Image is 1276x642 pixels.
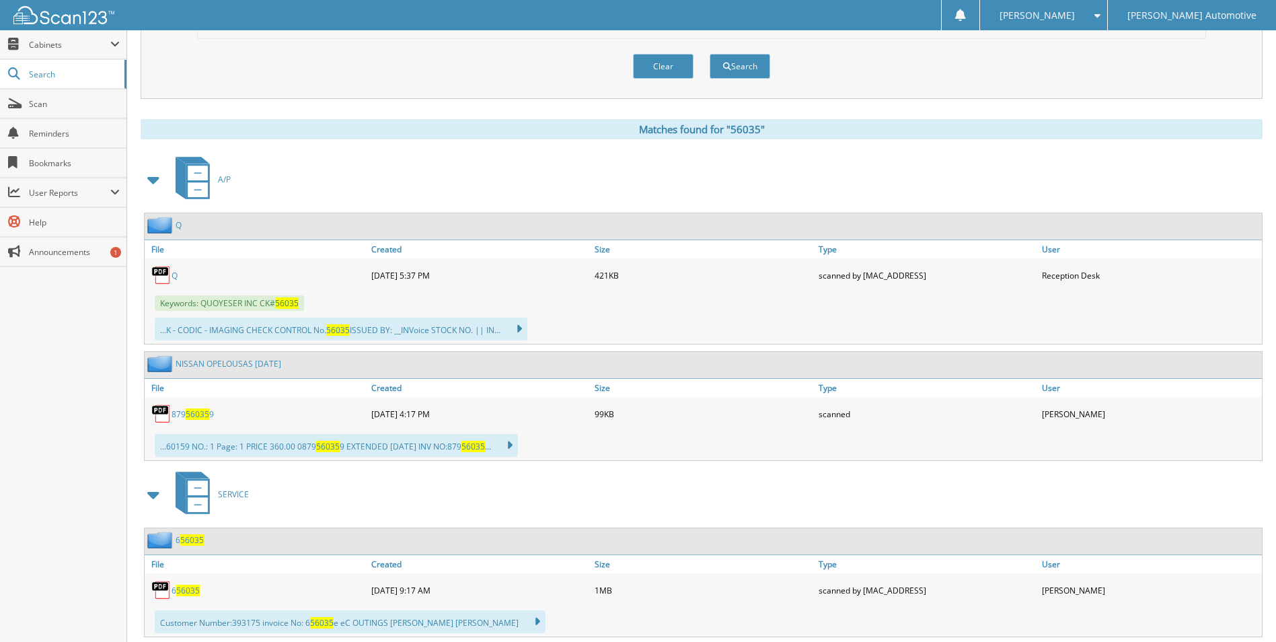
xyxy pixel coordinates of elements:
[591,577,815,604] div: 1MB
[368,262,591,289] div: [DATE] 5:37 PM
[29,187,110,199] span: User Reports
[591,379,815,397] a: Size
[368,577,591,604] div: [DATE] 9:17 AM
[1039,400,1262,427] div: [PERSON_NAME]
[275,297,299,309] span: 56035
[815,400,1039,427] div: scanned
[151,580,172,600] img: PDF.png
[29,246,120,258] span: Announcements
[815,262,1039,289] div: scanned by [MAC_ADDRESS]
[1039,577,1262,604] div: [PERSON_NAME]
[368,240,591,258] a: Created
[151,404,172,424] img: PDF.png
[1039,240,1262,258] a: User
[141,119,1263,139] div: Matches found for "56035"
[29,217,120,228] span: Help
[1127,11,1256,20] span: [PERSON_NAME] Automotive
[368,555,591,573] a: Created
[815,379,1039,397] a: Type
[110,247,121,258] div: 1
[155,295,304,311] span: Keywords: QUOYESER INC CK#
[815,555,1039,573] a: Type
[176,534,204,546] a: 656035
[29,39,110,50] span: Cabinets
[1039,379,1262,397] a: User
[591,555,815,573] a: Size
[1000,11,1075,20] span: [PERSON_NAME]
[368,379,591,397] a: Created
[310,617,334,629] span: 56035
[147,532,176,548] img: folder2.png
[591,240,815,258] a: Size
[155,434,518,457] div: ...60159 NO.: 1 Page: 1 PRICE 360.00 0879 9 EXTENDED [DATE] INV NO:879 ...
[147,217,176,234] img: folder2.png
[172,270,178,281] a: Q
[461,441,485,452] span: 56035
[1039,262,1262,289] div: Reception Desk
[29,98,120,110] span: Scan
[218,174,231,185] span: A/P
[13,6,114,24] img: scan123-logo-white.svg
[176,219,182,231] a: Q
[316,441,340,452] span: 56035
[155,318,527,341] div: ...K - CODIC - IMAGING CHECK CONTROL No. ISSUED BY: __INVoice STOCK NO. || IN...
[326,324,350,336] span: 56035
[633,54,693,79] button: Clear
[710,54,770,79] button: Search
[147,355,176,372] img: folder2.png
[1039,555,1262,573] a: User
[368,400,591,427] div: [DATE] 4:17 PM
[172,408,214,420] a: 879560359
[151,265,172,285] img: PDF.png
[29,128,120,139] span: Reminders
[167,468,249,521] a: SERVICE
[180,534,204,546] span: 56035
[176,585,200,596] span: 56035
[591,400,815,427] div: 99KB
[815,577,1039,604] div: scanned by [MAC_ADDRESS]
[815,240,1039,258] a: Type
[29,157,120,169] span: Bookmarks
[29,69,118,80] span: Search
[145,240,368,258] a: File
[591,262,815,289] div: 421KB
[145,555,368,573] a: File
[176,358,281,369] a: NISSAN OPELOUSAS [DATE]
[186,408,209,420] span: 56035
[172,585,200,596] a: 656035
[155,610,546,633] div: Customer Number:393175 invoice No: 6 e eC OUTINGS [PERSON_NAME] [PERSON_NAME]
[218,489,249,500] span: SERVICE
[145,379,368,397] a: File
[167,153,231,206] a: A/P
